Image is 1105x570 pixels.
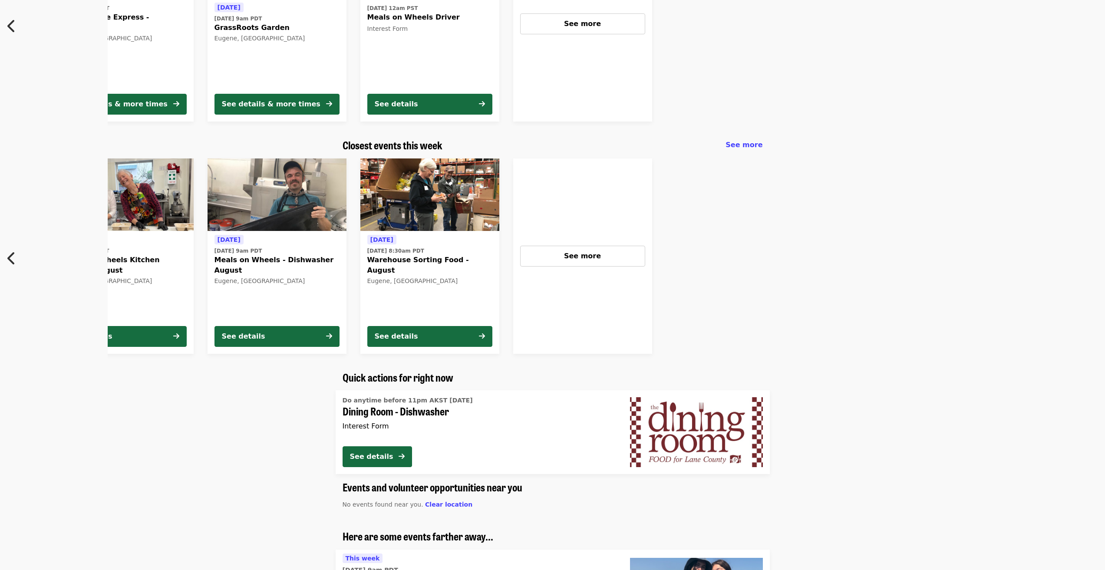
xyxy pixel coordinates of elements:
a: See more [513,158,652,354]
div: Eugene, [GEOGRAPHIC_DATA] [62,277,187,285]
button: See details [214,326,340,347]
i: chevron-left icon [7,250,16,267]
i: arrow-right icon [326,332,332,340]
button: See more [520,246,645,267]
div: Closest events this week [336,139,770,152]
span: [DATE] [218,236,241,243]
span: Interest Form [367,25,408,32]
a: Closest events this week [343,139,442,152]
span: See more [564,252,601,260]
i: chevron-left icon [7,18,16,34]
time: [DATE] 8:30am PDT [367,247,424,255]
span: Meals on Wheels Driver [367,12,492,23]
div: See details [375,99,418,109]
i: arrow-right icon [326,100,332,108]
div: Eugene, [GEOGRAPHIC_DATA] [62,35,187,42]
a: See details for "Meals on Wheels - Dishwasher August" [208,158,346,354]
button: See details & more times [214,94,340,115]
div: See details [350,451,393,462]
span: This week [346,555,380,562]
div: See details [375,331,418,342]
div: See details & more times [69,99,168,109]
time: [DATE] 12am PST [367,4,418,12]
span: Quick actions for right now [343,369,453,385]
img: Warehouse Sorting Food - August organized by FOOD For Lane County [360,158,499,231]
button: See details [343,446,412,467]
span: Do anytime before 11pm AKST [DATE] [343,397,473,404]
div: See details & more times [222,99,320,109]
a: See details for "Meals on Wheels Kitchen Server - August" [55,158,194,354]
i: arrow-right icon [479,100,485,108]
time: [DATE] 8am PDT [62,247,109,255]
span: Dining Room - Dishwasher [343,405,616,418]
span: Meals on Wheels - Dishwasher August [214,255,340,276]
time: [DATE] 9am PDT [214,247,262,255]
img: Meals on Wheels - Dishwasher August organized by FOOD For Lane County [208,158,346,231]
span: See more [726,141,762,149]
span: Warehouse Sorting Food - August [367,255,492,276]
span: Here are some events farther away... [343,528,493,544]
time: [DATE] 9am PDT [214,15,262,23]
i: arrow-right icon [479,332,485,340]
img: Meals on Wheels Kitchen Server - August organized by FOOD For Lane County [55,158,194,231]
span: Events and volunteer opportunities near you [343,479,522,494]
span: Food Rescue Express - September [62,12,187,33]
span: [DATE] [370,236,393,243]
button: See details [62,326,187,347]
div: See details [222,331,265,342]
span: See more [564,20,601,28]
img: Dining Room - Dishwasher organized by FOOD For Lane County [630,397,763,467]
button: See details [367,94,492,115]
div: Eugene, [GEOGRAPHIC_DATA] [367,277,492,285]
a: See details for "Dining Room - Dishwasher" [336,390,770,474]
span: Closest events this week [343,137,442,152]
span: Meals on Wheels Kitchen Server - August [62,255,187,276]
i: arrow-right icon [173,332,179,340]
div: Eugene, [GEOGRAPHIC_DATA] [214,277,340,285]
span: Interest Form [343,422,389,430]
i: arrow-right icon [173,100,179,108]
span: GrassRoots Garden [214,23,340,33]
div: Eugene, [GEOGRAPHIC_DATA] [214,35,340,42]
a: See more [726,140,762,150]
i: arrow-right icon [399,452,405,461]
span: [DATE] [218,4,241,11]
button: Clear location [425,500,472,509]
a: See details for "Warehouse Sorting Food - August" [360,158,499,354]
span: Clear location [425,501,472,508]
span: No events found near you. [343,501,423,508]
button: See more [520,13,645,34]
button: See details [367,326,492,347]
button: See details & more times [62,94,187,115]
